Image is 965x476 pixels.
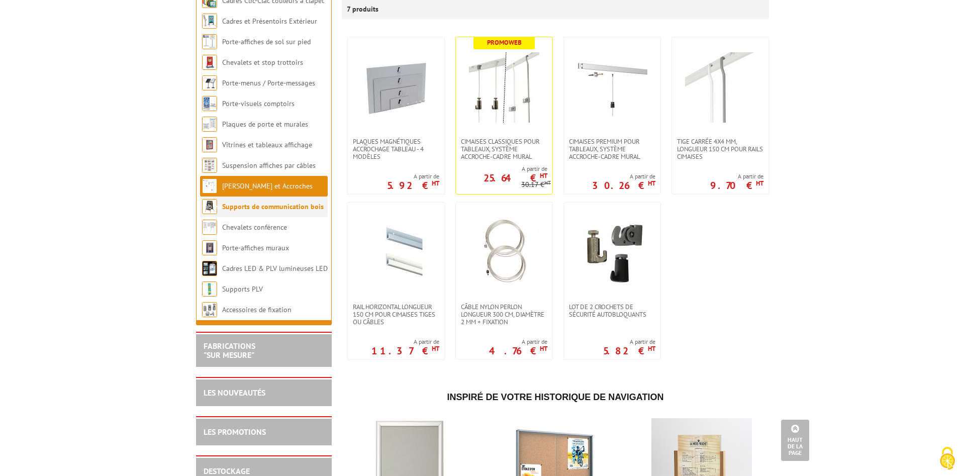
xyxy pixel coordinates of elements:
sup: HT [432,344,439,353]
img: Accessoires de fixation [202,302,217,317]
a: [PERSON_NAME] et Accroches tableaux [202,181,313,211]
span: Rail horizontal longueur 150 cm pour cimaises tiges ou câbles [353,303,439,326]
span: A partir de [489,338,547,346]
a: Porte-affiches de sol sur pied [222,37,311,46]
img: Cadres et Présentoirs Extérieur [202,14,217,29]
a: Supports de communication bois [222,202,324,211]
sup: HT [432,179,439,187]
img: Plaques de porte et murales [202,117,217,132]
img: Tige carrée 4x4 mm, longueur 150 cm pour rails cimaises [685,52,755,123]
sup: HT [648,179,655,187]
img: Vitrines et tableaux affichage [202,137,217,152]
p: 9.70 € [710,182,763,188]
a: DESTOCKAGE [204,466,250,476]
a: Haut de la page [781,420,809,461]
span: Cimaises CLASSIQUES pour tableaux, système accroche-cadre mural [461,138,547,160]
img: Suspension affiches par câbles [202,158,217,173]
img: Chevalets conférence [202,220,217,235]
img: Chevalets et stop trottoirs [202,55,217,70]
sup: HT [756,179,763,187]
a: Lot de 2 crochets de sécurité autobloquants [564,303,660,318]
span: Cimaises PREMIUM pour tableaux, système accroche-cadre mural [569,138,655,160]
span: Câble nylon perlon longueur 300 cm, diamètre 2 mm + fixation [461,303,547,326]
p: 25.64 € [484,175,547,181]
img: Cookies (fenêtre modale) [935,446,960,471]
a: Câble nylon perlon longueur 300 cm, diamètre 2 mm + fixation [456,303,552,326]
p: 4.76 € [489,348,547,354]
img: Supports PLV [202,281,217,297]
span: Inspiré de votre historique de navigation [447,392,663,402]
a: Chevalets et stop trottoirs [222,58,303,67]
a: Porte-menus / Porte-messages [222,78,315,87]
a: Cadres et Présentoirs Extérieur [222,17,317,26]
a: Porte-affiches muraux [222,243,289,252]
img: Plaques magnétiques accrochage tableau - 4 modèles [361,52,431,123]
img: Cimaises CLASSIQUES pour tableaux, système accroche-cadre mural [469,52,539,123]
a: Accessoires de fixation [222,305,292,314]
img: Rail horizontal longueur 150 cm pour cimaises tiges ou câbles [361,218,431,288]
a: Vitrines et tableaux affichage [222,140,312,149]
a: LES PROMOTIONS [204,427,266,437]
a: Plaques de porte et murales [222,120,308,129]
sup: HT [544,179,551,186]
sup: HT [540,171,547,180]
img: Porte-affiches muraux [202,240,217,255]
img: Cadres LED & PLV lumineuses LED [202,261,217,276]
sup: HT [648,344,655,353]
img: Câble nylon perlon longueur 300 cm, diamètre 2 mm + fixation [469,218,539,288]
p: 11.37 € [371,348,439,354]
span: A partir de [592,172,655,180]
a: LES NOUVEAUTÉS [204,388,265,398]
a: Chevalets conférence [222,223,287,232]
a: Rail horizontal longueur 150 cm pour cimaises tiges ou câbles [348,303,444,326]
img: Porte-visuels comptoirs [202,96,217,111]
a: Suspension affiches par câbles [222,161,316,170]
a: Cimaises CLASSIQUES pour tableaux, système accroche-cadre mural [456,138,552,160]
button: Cookies (fenêtre modale) [930,442,965,476]
img: Lot de 2 crochets de sécurité autobloquants [577,218,647,288]
span: A partir de [603,338,655,346]
img: Porte-affiches de sol sur pied [202,34,217,49]
sup: HT [540,344,547,353]
span: Lot de 2 crochets de sécurité autobloquants [569,303,655,318]
span: A partir de [387,172,439,180]
span: A partir de [710,172,763,180]
a: Porte-visuels comptoirs [222,99,295,108]
a: Supports PLV [222,284,263,294]
a: Cadres LED & PLV lumineuses LED [222,264,328,273]
a: Cimaises PREMIUM pour tableaux, système accroche-cadre mural [564,138,660,160]
p: 5.82 € [603,348,655,354]
p: 30.17 € [521,181,551,188]
a: Tige carrée 4x4 mm, longueur 150 cm pour rails cimaises [672,138,768,160]
a: FABRICATIONS"Sur Mesure" [204,341,255,360]
span: Plaques magnétiques accrochage tableau - 4 modèles [353,138,439,160]
span: A partir de [456,165,547,173]
p: 30.26 € [592,182,655,188]
img: Porte-menus / Porte-messages [202,75,217,90]
span: Tige carrée 4x4 mm, longueur 150 cm pour rails cimaises [677,138,763,160]
img: Cimaises et Accroches tableaux [202,178,217,194]
a: Plaques magnétiques accrochage tableau - 4 modèles [348,138,444,160]
img: Cimaises PREMIUM pour tableaux, système accroche-cadre mural [577,52,647,123]
b: Promoweb [487,38,522,47]
p: 5.92 € [387,182,439,188]
span: A partir de [371,338,439,346]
